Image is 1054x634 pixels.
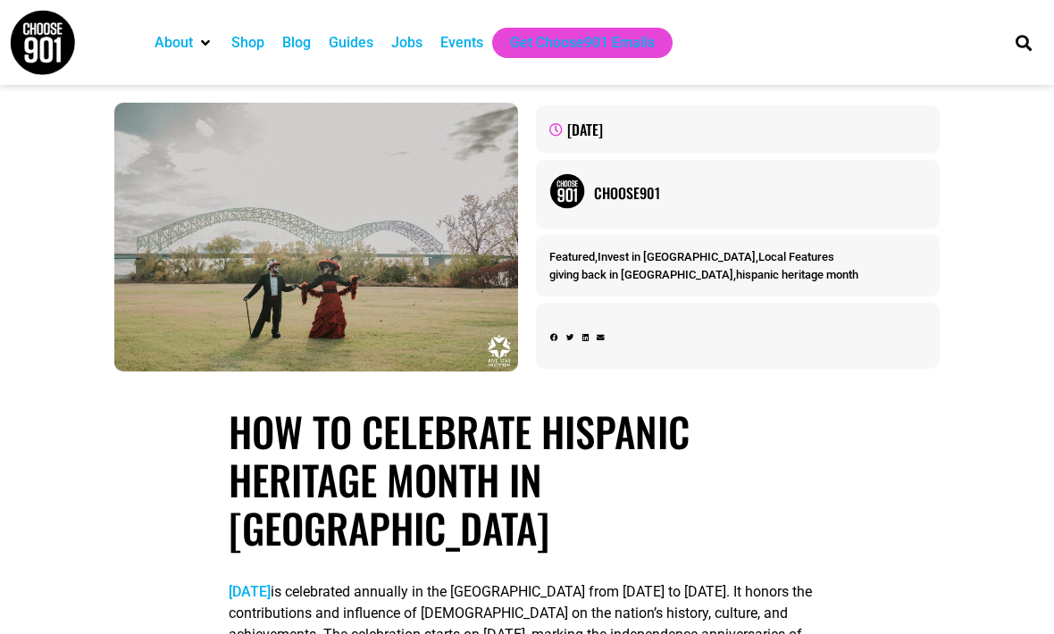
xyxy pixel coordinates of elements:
[1008,28,1038,57] div: Search
[594,182,926,204] a: Choose901
[231,32,264,54] a: Shop
[598,250,756,263] a: Invest in [GEOGRAPHIC_DATA]
[391,32,422,54] a: Jobs
[229,583,271,600] a: [DATE]
[582,332,589,344] div: Share on linkedin
[549,250,834,263] span: , ,
[597,332,605,344] div: Share on email
[549,173,585,209] img: Picture of Choose901
[736,268,858,281] a: hispanic heritage month
[567,119,603,140] time: [DATE]
[146,28,222,58] div: About
[566,332,574,344] div: Share on twitter
[549,250,595,263] a: Featured
[440,32,483,54] a: Events
[155,32,193,54] a: About
[229,407,825,552] h1: How to Celebrate Hispanic Heritage Month in [GEOGRAPHIC_DATA]
[146,28,985,58] nav: Main nav
[758,250,834,263] a: Local Features
[510,32,655,54] a: Get Choose901 Emails
[549,268,733,281] a: giving back in [GEOGRAPHIC_DATA]
[550,332,558,344] div: Share on facebook
[282,32,311,54] a: Blog
[549,268,858,281] span: ,
[329,32,373,54] a: Guides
